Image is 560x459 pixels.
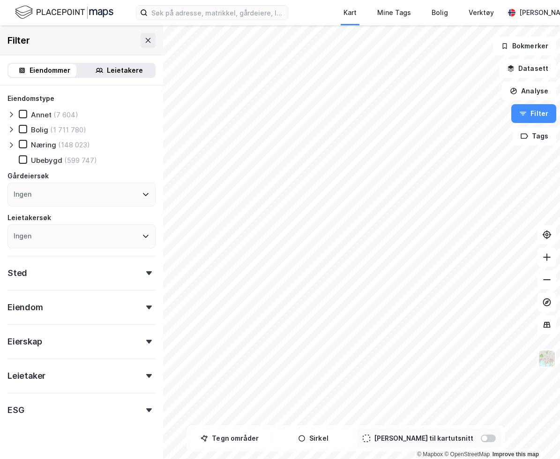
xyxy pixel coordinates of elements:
[7,93,54,104] div: Eiendomstype
[30,65,70,76] div: Eiendommer
[432,7,448,18] div: Bolig
[58,140,90,149] div: (148 023)
[14,189,31,200] div: Ingen
[50,125,86,134] div: (1 711 780)
[493,37,556,55] button: Bokmerker
[493,451,539,458] a: Improve this map
[7,33,30,48] div: Filter
[511,104,556,123] button: Filter
[7,336,42,347] div: Eierskap
[417,451,443,458] a: Mapbox
[513,414,560,459] div: Kontrollprogram for chat
[502,82,556,100] button: Analyse
[274,429,353,448] button: Sirkel
[343,7,357,18] div: Kart
[374,433,473,444] div: [PERSON_NAME] til kartutsnitt
[444,451,490,458] a: OpenStreetMap
[7,405,24,416] div: ESG
[7,212,51,223] div: Leietakersøk
[14,230,31,242] div: Ingen
[538,350,556,367] img: Z
[513,127,556,145] button: Tags
[190,429,270,448] button: Tegn områder
[107,65,143,76] div: Leietakere
[53,110,78,119] div: (7 604)
[148,6,288,20] input: Søk på adresse, matrikkel, gårdeiere, leietakere eller personer
[499,59,556,78] button: Datasett
[7,268,27,279] div: Sted
[64,156,97,165] div: (599 747)
[31,140,56,149] div: Næring
[31,110,52,119] div: Annet
[377,7,411,18] div: Mine Tags
[513,414,560,459] iframe: Chat Widget
[7,302,43,313] div: Eiendom
[15,4,113,21] img: logo.f888ab2527a4732fd821a326f86c7f29.svg
[31,156,62,165] div: Ubebygd
[31,125,48,134] div: Bolig
[7,170,49,182] div: Gårdeiersøk
[469,7,494,18] div: Verktøy
[7,370,45,382] div: Leietaker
